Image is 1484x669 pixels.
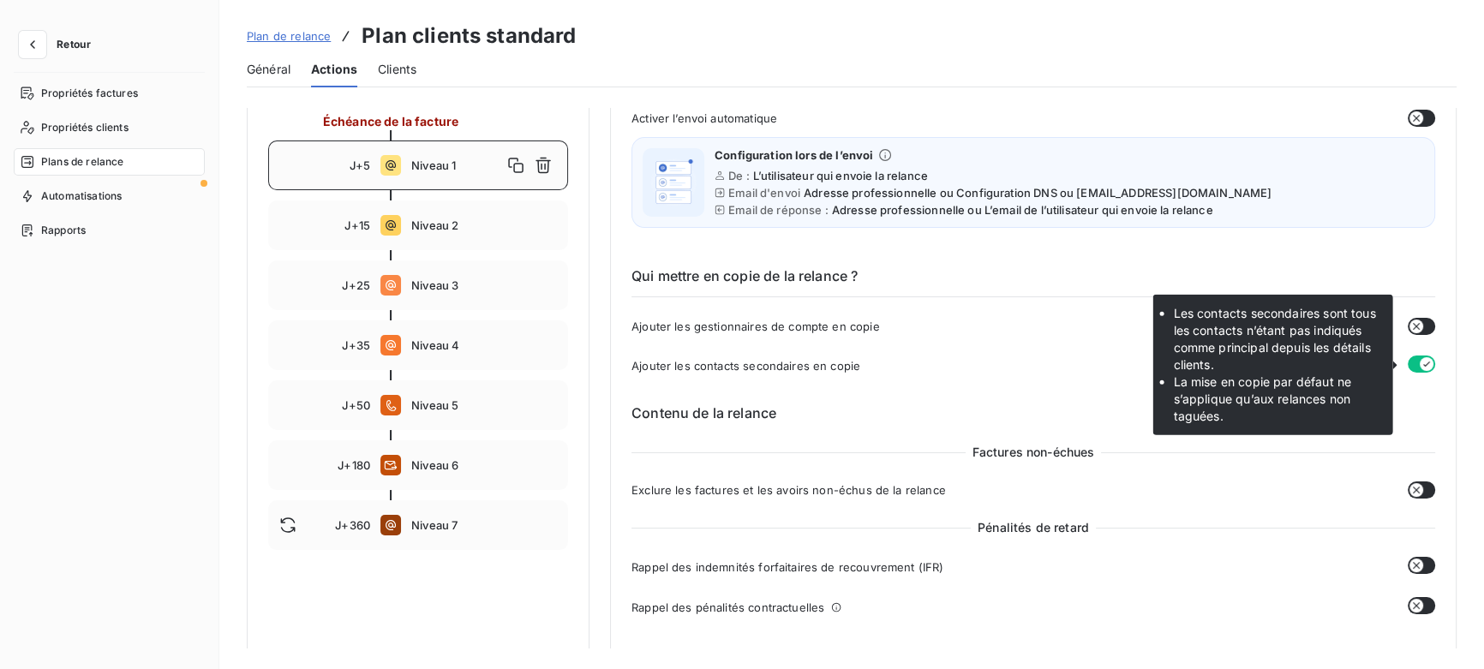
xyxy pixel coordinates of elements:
span: J+50 [342,398,370,412]
span: J+25 [342,278,370,292]
span: Niveau 2 [411,218,557,232]
span: Retour [57,39,91,50]
span: Rapports [41,223,86,238]
span: J+35 [342,338,370,352]
iframe: Intercom live chat [1426,611,1467,652]
span: Adresse professionnelle ou Configuration DNS ou [EMAIL_ADDRESS][DOMAIN_NAME] [804,186,1272,200]
a: Rapports [14,217,205,244]
span: J+5 [350,158,370,172]
img: illustration helper email [646,155,701,210]
span: Ajouter les gestionnaires de compte en copie [631,320,880,333]
li: La mise en copie par défaut ne s’applique qu’aux relances non taguées. [1173,373,1382,425]
span: Actions [311,61,357,78]
span: Exclure les factures et les avoirs non-échus de la relance [631,483,946,497]
span: Automatisations [41,188,122,204]
h6: Contenu de la relance [631,403,1435,423]
a: Plans de relance [14,148,205,176]
span: Configuration lors de l’envoi [715,148,873,162]
span: Niveau 4 [411,338,557,352]
a: Automatisations [14,182,205,210]
span: J+15 [344,218,370,232]
span: Plan de relance [247,29,331,43]
span: Email d'envoi [728,186,800,200]
a: Propriétés factures [14,80,205,107]
span: Adresse professionnelle ou L’email de l’utilisateur qui envoie la relance [832,203,1213,217]
a: Plan de relance [247,27,331,45]
span: Factures non-échues [966,444,1102,461]
span: Général [247,61,290,78]
span: Plans de relance [41,154,123,170]
h3: Plan clients standard [362,21,576,51]
span: Rappel des pénalités contractuelles [631,600,824,614]
span: Propriétés clients [41,120,129,135]
span: Ajouter les contacts secondaires en copie [631,359,860,373]
span: Niveau 6 [411,458,557,472]
span: Propriétés factures [41,86,138,101]
span: Niveau 7 [411,518,557,532]
span: Niveau 5 [411,398,557,412]
span: Échéance de la facture [323,112,458,130]
li: Les contacts secondaires sont tous les contacts n’étant pas indiqués comme principal depuis les d... [1173,305,1382,373]
span: L’utilisateur qui envoie la relance [753,169,928,182]
span: Email de réponse : [728,203,829,217]
span: Pièces jointes [985,648,1081,665]
span: Clients [378,61,416,78]
span: J+360 [335,518,370,532]
span: J+180 [338,458,370,472]
span: Niveau 1 [411,158,502,172]
button: Retour [14,31,105,58]
span: Niveau 3 [411,278,557,292]
h6: Qui mettre en copie de la relance ? [631,266,1435,297]
span: Rappel des indemnités forfaitaires de recouvrement (IFR) [631,560,943,574]
span: De : [728,169,750,182]
a: Propriétés clients [14,114,205,141]
span: Activer l’envoi automatique [631,111,777,125]
span: Pénalités de retard [971,519,1096,536]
